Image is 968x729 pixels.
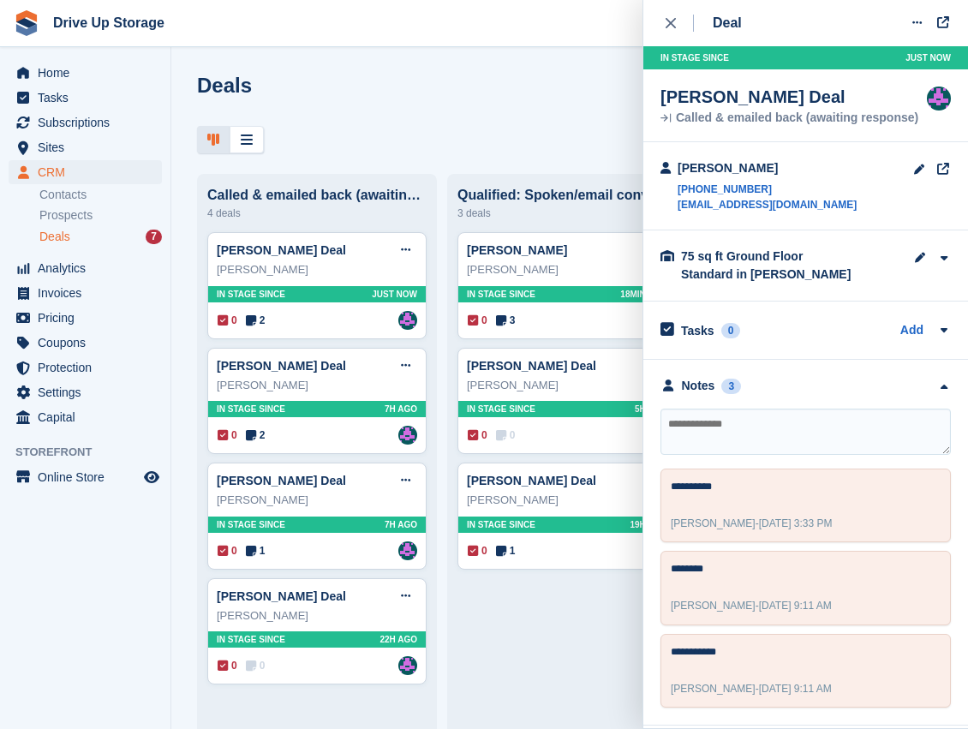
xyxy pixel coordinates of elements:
a: menu [9,111,162,134]
div: 3 deals [457,203,677,224]
a: Prospects [39,206,162,224]
span: Just now [372,288,417,301]
div: Notes [682,377,715,395]
a: [PERSON_NAME] Deal [217,589,346,603]
span: Coupons [38,331,140,355]
span: 0 [218,427,237,443]
span: Just now [905,51,951,64]
span: Capital [38,405,140,429]
span: 3 [496,313,516,328]
span: [DATE] 9:11 AM [759,600,832,612]
a: menu [9,405,162,429]
a: menu [9,356,162,379]
a: menu [9,281,162,305]
span: Pricing [38,306,140,330]
img: stora-icon-8386f47178a22dfd0bd8f6a31ec36ba5ce8667c1dd55bd0f319d3a0aa187defe.svg [14,10,39,36]
span: 1 [246,543,266,559]
span: Tasks [38,86,140,110]
img: Andy [398,541,417,560]
span: 0 [468,543,487,559]
span: 0 [468,313,487,328]
span: In stage since [217,288,285,301]
img: Andy [398,426,417,445]
span: 0 [218,313,237,328]
div: [PERSON_NAME] [467,261,667,278]
div: Called & emailed back (awaiting response) [207,188,427,203]
span: In stage since [467,403,535,415]
a: menu [9,256,162,280]
h2: Tasks [681,323,714,338]
span: Deals [39,229,70,245]
a: [PERSON_NAME] Deal [467,474,596,487]
div: [PERSON_NAME] [217,261,417,278]
span: Protection [38,356,140,379]
a: Deals 7 [39,228,162,246]
div: 3 [721,379,741,394]
div: [PERSON_NAME] [467,492,667,509]
span: 2 [246,313,266,328]
span: 0 [468,427,487,443]
img: Andy [927,87,951,111]
a: menu [9,135,162,159]
span: 0 [218,543,237,559]
div: [PERSON_NAME] [217,607,417,624]
a: menu [9,331,162,355]
span: Online Store [38,465,140,489]
span: 18MIN AGO [620,288,667,301]
a: Contacts [39,187,162,203]
div: Deal [713,13,742,33]
a: [PERSON_NAME] Deal [217,359,346,373]
span: [PERSON_NAME] [671,517,756,529]
div: 75 sq ft Ground Floor Standard in [PERSON_NAME] [681,248,852,284]
a: menu [9,306,162,330]
div: - [671,598,832,613]
span: Subscriptions [38,111,140,134]
span: Home [38,61,140,85]
div: [PERSON_NAME] [467,377,667,394]
span: 22H AGO [379,633,417,646]
span: 7H AGO [385,403,417,415]
span: Sites [38,135,140,159]
span: In stage since [217,518,285,531]
a: menu [9,160,162,184]
div: Called & emailed back (awaiting response) [660,112,918,124]
a: Drive Up Storage [46,9,171,37]
span: Prospects [39,207,93,224]
span: [PERSON_NAME] [671,683,756,695]
div: Qualified: Spoken/email conversation with them [457,188,677,203]
a: Andy [398,311,417,330]
span: [DATE] 3:33 PM [759,517,833,529]
span: [PERSON_NAME] [671,600,756,612]
img: Andy [398,656,417,675]
span: In stage since [217,633,285,646]
a: menu [9,465,162,489]
span: 7H AGO [385,518,417,531]
div: - [671,516,833,531]
span: Analytics [38,256,140,280]
div: 0 [721,323,741,338]
div: [PERSON_NAME] [678,159,857,177]
a: menu [9,86,162,110]
a: menu [9,61,162,85]
a: menu [9,380,162,404]
div: [PERSON_NAME] [217,377,417,394]
a: [PERSON_NAME] Deal [217,243,346,257]
span: 19H AGO [630,518,667,531]
span: In stage since [467,288,535,301]
a: [PERSON_NAME] Deal [467,359,596,373]
a: Preview store [141,467,162,487]
div: 7 [146,230,162,244]
span: CRM [38,160,140,184]
a: Add [900,321,923,341]
span: 5H AGO [635,403,667,415]
div: [PERSON_NAME] [217,492,417,509]
a: [PERSON_NAME] Deal [217,474,346,487]
a: [EMAIL_ADDRESS][DOMAIN_NAME] [678,197,857,212]
span: Invoices [38,281,140,305]
a: [PERSON_NAME] [467,243,567,257]
div: 4 deals [207,203,427,224]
